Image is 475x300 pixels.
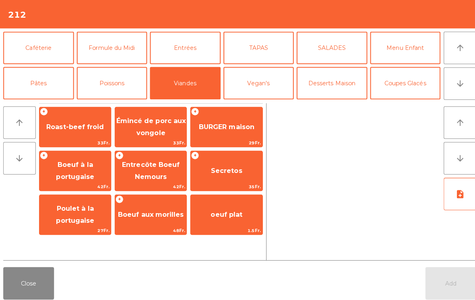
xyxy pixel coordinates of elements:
span: 27Fr. [39,225,110,232]
button: arrow_upward [440,105,472,138]
i: note_add [451,187,461,197]
span: 42Fr. [114,181,185,189]
span: Émincé de porc aux vongole [115,116,184,136]
span: Boeuf aux morilles [117,209,182,216]
button: Menu Enfant [367,31,437,64]
span: Entrecôte Boeuf Nemours [121,159,178,179]
button: arrow_upward [440,31,472,64]
span: Roast-beef froid [46,122,103,129]
span: BURGER maison [197,122,252,129]
button: Formule du Midi [76,31,146,64]
button: SALADES [294,31,364,64]
button: Poissons [76,66,146,99]
span: 33Fr. [39,138,110,146]
h4: 212 [8,9,26,21]
span: 29Fr. [189,138,260,146]
i: arrow_upward [451,43,461,52]
span: + [114,150,122,158]
button: arrow_upward [3,105,35,138]
span: + [189,150,197,158]
span: 48Fr. [114,225,185,232]
span: + [39,107,47,115]
span: 35Fr. [189,181,260,189]
i: arrow_upward [451,117,461,126]
button: note_add [440,176,472,208]
span: Secretos [209,165,240,173]
button: Caféterie [3,31,73,64]
button: Viandes [149,66,219,99]
span: 42Fr. [39,181,110,189]
i: arrow_downward [451,78,461,88]
span: Poulet à la portugaise [56,203,93,222]
button: arrow_downward [440,141,472,173]
button: arrow_downward [3,141,35,173]
button: Coupes Glacés [367,66,437,99]
span: + [39,150,47,158]
span: oeuf plat [209,209,240,216]
span: 1.5Fr. [189,225,260,232]
button: Pâtes [3,66,73,99]
i: arrow_upward [14,117,24,126]
button: Entrées [149,31,219,64]
button: Vegan's [221,66,291,99]
i: arrow_downward [14,152,24,162]
i: arrow_downward [451,152,461,162]
span: 33Fr. [114,138,185,146]
span: Boeuf à la portugaise [56,159,93,179]
button: TAPAS [221,31,291,64]
button: Close [3,265,54,297]
button: arrow_downward [440,67,472,99]
span: + [114,193,122,201]
span: + [189,107,197,115]
button: Desserts Maison [294,66,364,99]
